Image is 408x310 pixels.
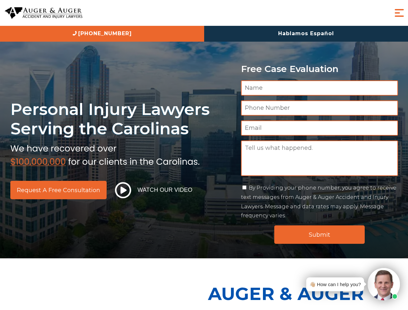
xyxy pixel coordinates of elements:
[241,80,398,96] input: Name
[10,142,200,166] img: sub text
[10,99,233,139] h1: Personal Injury Lawyers Serving the Carolinas
[241,185,396,219] label: By Providing your phone number, you agree to receive text messages from Auger & Auger Accident an...
[393,6,406,19] button: Menu
[241,100,398,116] input: Phone Number
[241,64,398,74] p: Free Case Evaluation
[241,120,398,136] input: Email
[208,278,404,310] p: Auger & Auger
[17,187,100,193] span: Request a Free Consultation
[309,280,361,289] div: 👋🏼 How can I help you?
[113,182,194,199] button: Watch Our Video
[368,268,400,300] img: Intaker widget Avatar
[5,7,82,19] img: Auger & Auger Accident and Injury Lawyers Logo
[10,181,107,199] a: Request a Free Consultation
[274,225,365,244] input: Submit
